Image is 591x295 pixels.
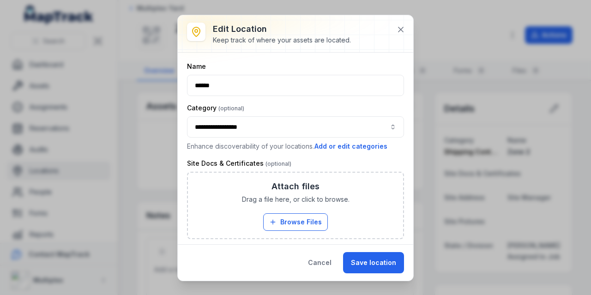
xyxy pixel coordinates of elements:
[187,141,404,151] p: Enhance discoverability of your locations.
[187,103,244,113] label: Category
[187,159,291,168] label: Site Docs & Certificates
[213,36,351,45] div: Keep track of where your assets are located.
[300,252,339,273] button: Cancel
[343,252,404,273] button: Save location
[213,23,351,36] h3: Edit location
[242,195,350,204] span: Drag a file here, or click to browse.
[271,180,320,193] h3: Attach files
[314,141,388,151] button: Add or edit categories
[263,213,328,231] button: Browse Files
[187,62,206,71] label: Name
